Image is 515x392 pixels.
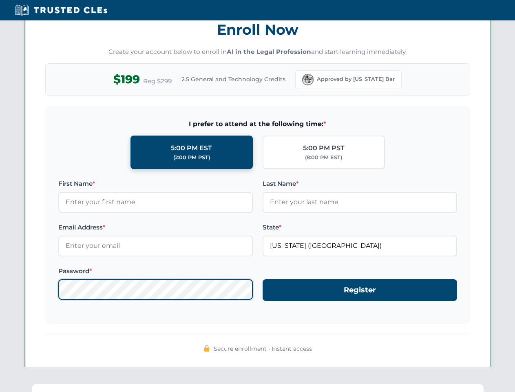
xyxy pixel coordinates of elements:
[171,143,212,154] div: 5:00 PM EST
[58,192,253,212] input: Enter your first name
[113,70,140,89] span: $199
[263,179,457,189] label: Last Name
[58,179,253,189] label: First Name
[58,236,253,256] input: Enter your email
[317,75,395,83] span: Approved by [US_STATE] Bar
[58,266,253,276] label: Password
[45,17,470,42] h3: Enroll Now
[214,344,312,353] span: Secure enrollment • Instant access
[303,143,345,154] div: 5:00 PM PST
[263,223,457,232] label: State
[173,154,210,162] div: (2:00 PM PST)
[12,4,110,16] img: Trusted CLEs
[305,154,342,162] div: (8:00 PM EST)
[58,119,457,129] span: I prefer to attend at the following time:
[227,48,311,56] strong: AI in the Legal Profession
[181,75,285,84] span: 2.5 General and Technology Credits
[263,192,457,212] input: Enter your last name
[143,76,172,86] span: Reg $299
[263,279,457,301] button: Register
[302,74,314,85] img: Florida Bar
[203,345,210,352] img: 🔒
[263,236,457,256] input: Florida (FL)
[45,47,470,57] p: Create your account below to enroll in and start learning immediately.
[58,223,253,232] label: Email Address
